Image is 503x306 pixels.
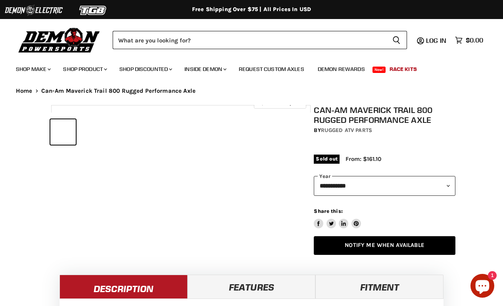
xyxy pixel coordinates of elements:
[16,26,103,54] img: Demon Powersports
[314,126,455,135] div: by
[10,61,56,77] a: Shop Make
[314,105,455,125] h1: Can-Am Maverick Trail 800 Rugged Performance Axle
[312,61,371,77] a: Demon Rewards
[384,61,423,77] a: Race Kits
[41,88,196,94] span: Can-Am Maverick Trail 800 Rugged Performance Axle
[314,208,361,229] aside: Share this:
[233,61,310,77] a: Request Custom Axles
[314,176,455,195] select: year
[50,119,76,145] button: IMAGE thumbnail
[10,58,481,77] ul: Main menu
[113,31,386,49] input: Search
[372,67,386,73] span: New!
[314,155,340,163] span: Sold out
[113,31,407,49] form: Product
[314,208,342,214] span: Share this:
[60,275,188,298] a: Description
[113,61,177,77] a: Shop Discounted
[321,127,372,134] a: Rugged ATV Parts
[179,61,231,77] a: Inside Demon
[346,155,381,163] span: From: $161.10
[468,274,497,300] inbox-online-store-chat: Shopify online store chat
[188,275,316,298] a: Features
[466,36,483,44] span: $0.00
[386,31,407,49] button: Search
[16,88,33,94] a: Home
[315,275,443,298] a: Fitment
[63,3,123,18] img: TGB Logo 2
[4,3,63,18] img: Demon Electric Logo 2
[258,100,302,106] span: Click to expand
[451,34,487,46] a: $0.00
[57,61,112,77] a: Shop Product
[422,37,451,44] a: Log in
[426,36,446,44] span: Log in
[314,236,455,255] a: Notify Me When Available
